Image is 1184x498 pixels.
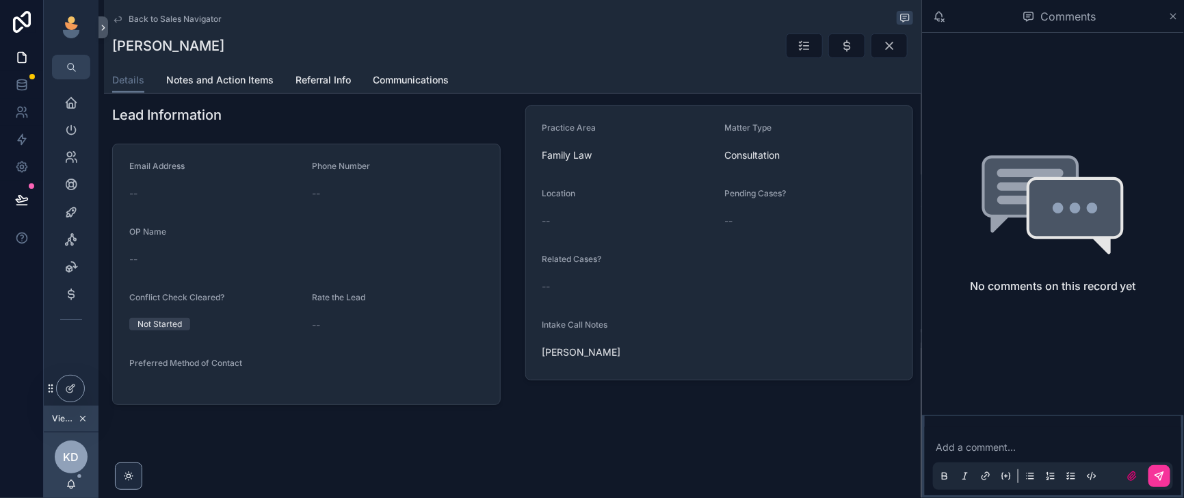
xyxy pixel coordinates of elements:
span: Back to Sales Navigator [129,14,222,25]
span: -- [312,318,320,332]
span: Pending Cases? [724,188,786,198]
span: -- [129,187,137,200]
span: Rate the Lead [312,292,365,302]
a: Communications [373,68,449,95]
span: OP Name [129,226,166,237]
a: Details [112,68,144,94]
span: Communications [373,73,449,87]
div: scrollable content [44,79,98,351]
span: Comments [1040,8,1096,25]
a: Referral Info [295,68,351,95]
span: Details [112,73,144,87]
span: Email Address [129,161,185,171]
span: Viewing as [PERSON_NAME] [52,413,75,424]
span: -- [129,252,137,266]
img: App logo [60,16,82,38]
span: Preferred Method of Contact [129,358,242,368]
span: -- [542,280,551,293]
a: Notes and Action Items [166,68,274,95]
h1: Lead Information [112,105,222,124]
span: Matter Type [724,122,772,133]
span: Related Cases? [542,254,602,264]
span: Consultation [724,148,780,162]
span: Location [542,188,576,198]
span: Practice Area [542,122,596,133]
span: Intake Call Notes [542,319,608,330]
h1: [PERSON_NAME] [112,36,224,55]
span: -- [542,214,551,228]
span: Referral Info [295,73,351,87]
span: -- [312,187,320,200]
span: -- [724,214,733,228]
span: [PERSON_NAME] [542,345,897,359]
span: Conflict Check Cleared? [129,292,224,302]
span: Phone Number [312,161,370,171]
h2: No comments on this record yet [970,278,1136,294]
span: Family Law [542,148,592,162]
span: Notes and Action Items [166,73,274,87]
div: Not Started [137,318,182,330]
span: KD [64,449,79,465]
a: Back to Sales Navigator [112,14,222,25]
